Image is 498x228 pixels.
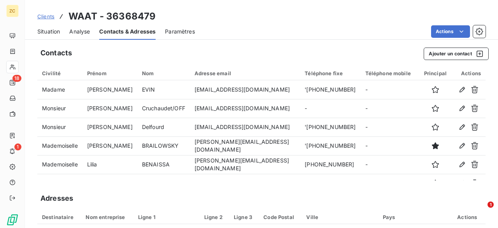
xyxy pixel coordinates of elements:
[137,155,190,174] td: BENAISSA
[204,214,224,220] div: Ligne 2
[190,80,300,99] td: [EMAIL_ADDRESS][DOMAIN_NAME]
[86,214,128,220] div: Nom entreprise
[234,214,254,220] div: Ligne 3
[82,80,137,99] td: [PERSON_NAME]
[37,13,54,19] span: Clients
[82,174,137,193] td: Romane
[424,70,447,76] div: Principal
[487,201,494,208] span: 1
[365,70,415,76] div: Téléphone mobile
[300,155,360,174] td: [PHONE_NUMBER]
[190,99,300,118] td: [EMAIL_ADDRESS][DOMAIN_NAME]
[472,201,490,220] iframe: Intercom live chat
[87,70,133,76] div: Prénom
[195,70,295,76] div: Adresse email
[300,174,360,193] td: -
[361,174,419,193] td: -
[361,136,419,155] td: -
[69,28,90,35] span: Analyse
[361,80,419,99] td: -
[190,136,300,155] td: [PERSON_NAME][EMAIL_ADDRESS][DOMAIN_NAME]
[300,136,360,155] td: '[PHONE_NUMBER]
[82,99,137,118] td: [PERSON_NAME]
[190,118,300,136] td: [EMAIL_ADDRESS][DOMAIN_NAME]
[137,118,190,136] td: Delfourd
[37,155,82,174] td: Mademoiselle
[37,28,60,35] span: Situation
[42,70,78,76] div: Civilité
[190,155,300,174] td: [PERSON_NAME][EMAIL_ADDRESS][DOMAIN_NAME]
[137,174,190,193] td: HYPEAU
[424,48,489,60] button: Ajouter un contact
[361,118,419,136] td: -
[42,214,76,220] div: Destinataire
[300,80,360,99] td: '[PHONE_NUMBER]
[431,25,470,38] button: Actions
[82,155,137,174] td: Lilia
[454,214,481,220] div: Actions
[37,80,82,99] td: Madame
[306,214,373,220] div: Ville
[12,75,21,82] span: 18
[37,118,82,136] td: Monsieur
[137,80,190,99] td: EVIN
[40,193,73,204] h5: Adresses
[361,155,419,174] td: -
[99,28,156,35] span: Contacts & Adresses
[14,143,21,150] span: 1
[300,99,360,118] td: -
[37,99,82,118] td: Monsieur
[305,70,356,76] div: Téléphone fixe
[82,118,137,136] td: [PERSON_NAME]
[138,214,195,220] div: Ligne 1
[383,214,444,220] div: Pays
[190,174,300,193] td: [EMAIL_ADDRESS][DOMAIN_NAME]
[68,9,156,23] h3: WAAT - 36368479
[142,70,185,76] div: Nom
[82,136,137,155] td: [PERSON_NAME]
[40,48,72,58] h5: Contacts
[263,214,297,220] div: Code Postal
[37,12,54,20] a: Clients
[137,99,190,118] td: Cruchaudet/OFF
[37,174,82,193] td: Mademoiselle
[37,136,82,155] td: Mademoiselle
[137,136,190,155] td: BRAILOWSKY
[456,70,481,76] div: Actions
[165,28,195,35] span: Paramètres
[300,118,360,136] td: '[PHONE_NUMBER]
[6,5,19,17] div: ZC
[361,99,419,118] td: -
[6,214,19,226] img: Logo LeanPay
